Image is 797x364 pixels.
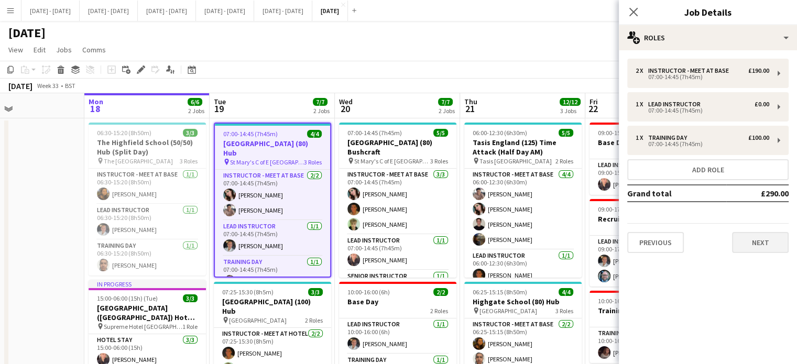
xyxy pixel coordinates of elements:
[648,101,705,108] div: Lead Instructor
[212,103,226,115] span: 19
[34,45,46,54] span: Edit
[89,303,206,322] h3: [GEOGRAPHIC_DATA] ([GEOGRAPHIC_DATA]) Hotel - [GEOGRAPHIC_DATA]
[214,123,331,278] app-job-card: 07:00-14:45 (7h45m)4/4[GEOGRAPHIC_DATA] (80) Hub St Mary's C of E [GEOGRAPHIC_DATA]3 RolesInstruc...
[589,199,707,286] app-job-card: 09:00-17:00 (8h)2/2Recruitment Day1 RoleLead Instructor2/209:00-17:00 (8h)[PERSON_NAME][PERSON_NAME]
[8,25,46,41] h1: [DATE]
[636,101,648,108] div: 1 x
[97,129,151,137] span: 06:30-15:20 (8h50m)
[464,297,582,306] h3: Highgate School (80) Hub
[138,1,196,21] button: [DATE] - [DATE]
[627,159,789,180] button: Add role
[589,123,707,195] app-job-card: 09:00-15:00 (6h)1/1Base Day1 RoleLead Instructor1/109:00-15:00 (6h)[PERSON_NAME]
[215,170,330,220] app-card-role: Instructor - Meet at Base2/207:00-14:45 (7h45m)[PERSON_NAME][PERSON_NAME]
[104,323,182,330] span: Supreme Hotel [GEOGRAPHIC_DATA]
[627,232,684,253] button: Previous
[313,107,330,115] div: 2 Jobs
[215,139,330,158] h3: [GEOGRAPHIC_DATA] (80) Hub
[559,288,573,296] span: 4/4
[598,205,640,213] span: 09:00-17:00 (8h)
[89,240,206,275] app-card-role: Training Day1/106:30-15:20 (8h50m)[PERSON_NAME]
[589,291,707,363] div: 10:00-16:00 (6h)1/1Training Day1 RoleTraining Day1/110:00-16:00 (6h)[PERSON_NAME]
[339,318,456,354] app-card-role: Lead Instructor1/110:00-16:00 (6h)[PERSON_NAME]
[748,67,769,74] div: £190.00
[755,101,769,108] div: £0.00
[89,123,206,275] div: 06:30-15:20 (8h50m)3/3The Highfield School (50/50) Hub (Split Day) The [GEOGRAPHIC_DATA]3 RolesIn...
[222,288,274,296] span: 07:25-15:30 (8h5m)
[65,82,75,90] div: BST
[636,74,769,80] div: 07:00-14:45 (7h45m)
[339,297,456,306] h3: Base Day
[726,185,789,202] td: £290.00
[589,214,707,224] h3: Recruitment Day
[619,5,797,19] h3: Job Details
[433,129,448,137] span: 5/5
[188,107,204,115] div: 2 Jobs
[305,316,323,324] span: 2 Roles
[215,256,330,292] app-card-role: Training Day1/107:00-14:45 (7h45m)[PERSON_NAME]
[479,307,537,315] span: [GEOGRAPHIC_DATA]
[439,107,455,115] div: 2 Jobs
[473,129,527,137] span: 06:00-12:30 (6h30m)
[464,123,582,278] app-job-card: 06:00-12:30 (6h30m)5/5Tasis England (125) Time Attack (Half Day AM) Tasis [GEOGRAPHIC_DATA]2 Role...
[339,123,456,278] app-job-card: 07:00-14:45 (7h45m)5/5[GEOGRAPHIC_DATA] (80) Bushcraft St Mary's C of E [GEOGRAPHIC_DATA]3 RolesI...
[479,157,552,165] span: Tasis [GEOGRAPHIC_DATA]
[555,307,573,315] span: 3 Roles
[464,169,582,250] app-card-role: Instructor - Meet at Base4/406:00-12:30 (6h30m)[PERSON_NAME][PERSON_NAME][PERSON_NAME][PERSON_NAME]
[339,235,456,270] app-card-role: Lead Instructor1/107:00-14:45 (7h45m)[PERSON_NAME]
[214,297,331,316] h3: [GEOGRAPHIC_DATA] (100) Hub
[87,103,103,115] span: 18
[188,98,202,106] span: 6/6
[339,270,456,306] app-card-role: Senior Instructor1/1
[648,67,733,74] div: Instructor - Meet at Base
[97,294,158,302] span: 15:00-06:00 (15h) (Tue)
[254,1,312,21] button: [DATE] - [DATE]
[464,97,477,106] span: Thu
[433,288,448,296] span: 2/2
[78,43,110,57] a: Comms
[627,185,726,202] td: Grand total
[589,327,707,363] app-card-role: Training Day1/110:00-16:00 (6h)[PERSON_NAME]
[308,288,323,296] span: 3/3
[80,1,138,21] button: [DATE] - [DATE]
[4,43,27,57] a: View
[347,288,390,296] span: 10:00-16:00 (6h)
[598,297,640,305] span: 10:00-16:00 (6h)
[182,323,198,330] span: 1 Role
[313,98,327,106] span: 7/7
[560,107,580,115] div: 3 Jobs
[589,236,707,286] app-card-role: Lead Instructor2/209:00-17:00 (8h)[PERSON_NAME][PERSON_NAME]
[8,45,23,54] span: View
[183,294,198,302] span: 3/3
[35,82,61,90] span: Week 33
[588,103,598,115] span: 22
[555,157,573,165] span: 2 Roles
[304,158,322,166] span: 3 Roles
[463,103,477,115] span: 21
[196,1,254,21] button: [DATE] - [DATE]
[89,138,206,157] h3: The Highfield School (50/50) Hub (Split Day)
[732,232,789,253] button: Next
[312,1,348,21] button: [DATE]
[636,108,769,113] div: 07:00-14:45 (7h45m)
[636,134,648,141] div: 1 x
[636,141,769,147] div: 07:00-14:45 (7h45m)
[29,43,50,57] a: Edit
[464,138,582,157] h3: Tasis England (125) Time Attack (Half Day AM)
[560,98,581,106] span: 12/12
[223,130,278,138] span: 07:00-14:45 (7h45m)
[339,138,456,157] h3: [GEOGRAPHIC_DATA] (80) Bushcraft
[337,103,353,115] span: 20
[347,129,402,137] span: 07:00-14:45 (7h45m)
[104,157,173,165] span: The [GEOGRAPHIC_DATA]
[183,129,198,137] span: 3/3
[214,97,226,106] span: Tue
[339,169,456,235] app-card-role: Instructor - Meet at Base3/307:00-14:45 (7h45m)[PERSON_NAME][PERSON_NAME][PERSON_NAME]
[438,98,453,106] span: 7/7
[748,134,769,141] div: £100.00
[307,130,322,138] span: 4/4
[619,25,797,50] div: Roles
